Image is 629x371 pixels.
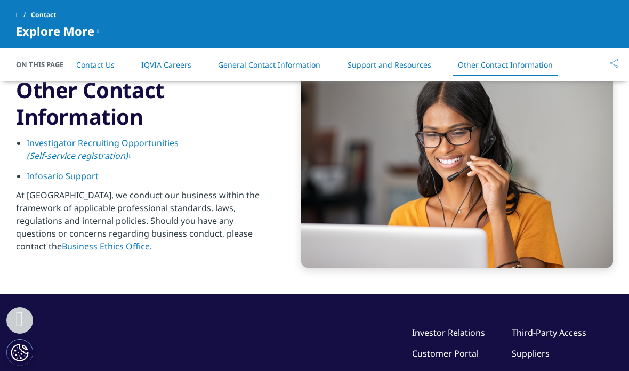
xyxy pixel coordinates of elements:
a: Infosario Support [27,170,99,182]
span: Contact [31,5,56,25]
em: (Self-service registration) [27,150,128,162]
a: Third-Party Access [512,327,586,338]
img: Iqvia Human data science [301,68,613,268]
button: Cookies Settings [6,339,33,366]
h3: Other Contact Information [16,77,275,130]
a: Other Contact Information [458,60,553,70]
a: Investigator Recruiting Opportunities (Self-service registration) [27,137,179,162]
a: Suppliers [512,348,550,359]
span: On This Page [16,59,75,70]
a: General Contact Information [218,60,320,70]
a: IQVIA Careers [141,60,191,70]
a: Support and Resources [348,60,431,70]
a: Contact Us [76,60,115,70]
a: Customer Portal [412,348,479,359]
p: At [GEOGRAPHIC_DATA], we conduct our business within the framework of applicable professional sta... [16,189,275,259]
a: Business Ethics Office [62,240,150,252]
span: Explore More [16,25,94,37]
a: Investor Relations [412,327,485,338]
